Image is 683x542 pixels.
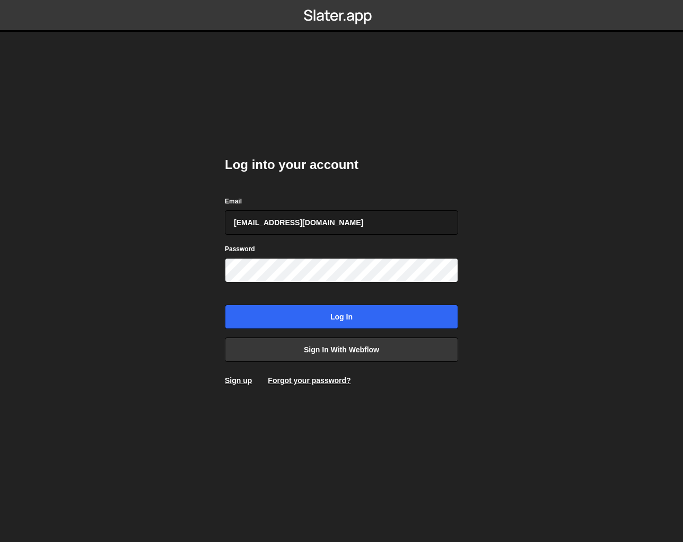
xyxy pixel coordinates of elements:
[225,244,255,254] label: Password
[225,376,252,385] a: Sign up
[225,196,242,207] label: Email
[225,337,458,362] a: Sign in with Webflow
[225,305,458,329] input: Log in
[268,376,351,385] a: Forgot your password?
[225,156,458,173] h2: Log into your account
